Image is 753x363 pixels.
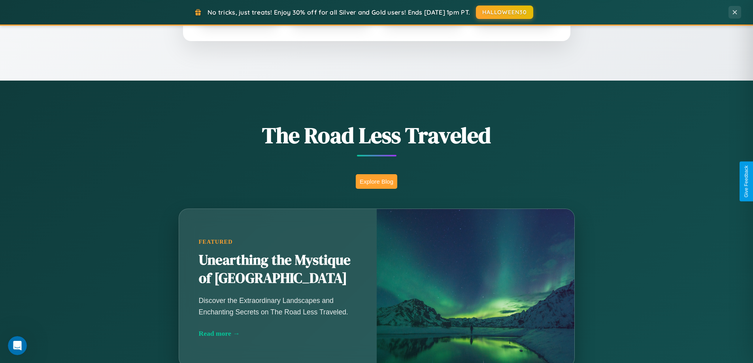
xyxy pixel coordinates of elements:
span: No tricks, just treats! Enjoy 30% off for all Silver and Gold users! Ends [DATE] 1pm PT. [208,8,470,16]
p: Discover the Extraordinary Landscapes and Enchanting Secrets on The Road Less Traveled. [199,295,357,317]
button: HALLOWEEN30 [476,6,533,19]
h2: Unearthing the Mystique of [GEOGRAPHIC_DATA] [199,251,357,288]
div: Give Feedback [744,166,749,197]
div: Read more → [199,329,357,338]
div: Featured [199,239,357,245]
h1: The Road Less Traveled [140,120,614,150]
button: Explore Blog [356,174,397,189]
iframe: Intercom live chat [8,336,27,355]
